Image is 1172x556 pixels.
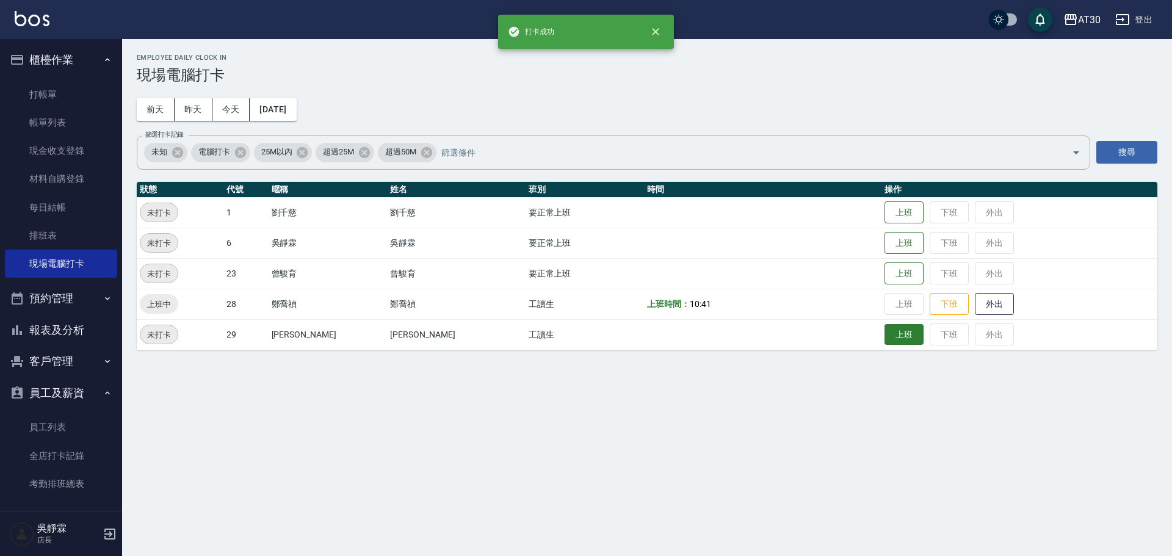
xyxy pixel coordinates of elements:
button: 外出 [975,293,1014,316]
span: 未打卡 [140,267,178,280]
button: 昨天 [175,98,212,121]
div: 未知 [144,143,187,162]
th: 代號 [223,182,269,198]
button: Open [1066,143,1086,162]
h2: Employee Daily Clock In [137,54,1157,62]
td: 曾駿育 [387,258,525,289]
div: 超過25M [316,143,374,162]
button: close [642,18,669,45]
img: Logo [15,11,49,26]
a: 員工列表 [5,413,117,441]
td: 工讀生 [526,289,645,319]
a: 考勤排班總表 [5,470,117,498]
td: 吳靜霖 [269,228,388,258]
button: 員工及薪資 [5,377,117,409]
button: 預約管理 [5,283,117,314]
td: 曾駿育 [269,258,388,289]
span: 未打卡 [140,206,178,219]
span: 未打卡 [140,328,178,341]
button: 搜尋 [1096,141,1157,164]
span: 未知 [144,146,175,158]
button: 下班 [930,293,969,316]
h3: 現場電腦打卡 [137,67,1157,84]
button: save [1028,7,1052,32]
button: AT30 [1058,7,1105,32]
a: 全店打卡記錄 [5,442,117,470]
button: 前天 [137,98,175,121]
td: 23 [223,258,269,289]
span: 超過25M [316,146,361,158]
button: 今天 [212,98,250,121]
th: 時間 [644,182,881,198]
p: 店長 [37,535,99,546]
button: 客戶管理 [5,345,117,377]
td: [PERSON_NAME] [387,319,525,350]
td: 1 [223,197,269,228]
label: 篩選打卡記錄 [145,130,184,139]
td: [PERSON_NAME] [269,319,388,350]
a: 現金收支登錄 [5,137,117,165]
th: 姓名 [387,182,525,198]
button: 報表及分析 [5,314,117,346]
td: 要正常上班 [526,228,645,258]
td: 6 [223,228,269,258]
button: 上班 [884,324,924,345]
a: 現場電腦打卡 [5,250,117,278]
b: 上班時間： [647,299,690,309]
button: 櫃檯作業 [5,44,117,76]
td: 28 [223,289,269,319]
span: 電腦打卡 [191,146,237,158]
span: 未打卡 [140,237,178,250]
a: 帳單列表 [5,109,117,137]
th: 操作 [881,182,1157,198]
span: 25M以內 [254,146,300,158]
button: 商品管理 [5,503,117,535]
span: 打卡成功 [508,26,554,38]
div: 電腦打卡 [191,143,250,162]
a: 排班表 [5,222,117,250]
td: 要正常上班 [526,197,645,228]
span: 10:41 [690,299,711,309]
th: 暱稱 [269,182,388,198]
a: 材料自購登錄 [5,165,117,193]
button: [DATE] [250,98,296,121]
td: 鄭喬禎 [387,289,525,319]
div: 超過50M [378,143,436,162]
button: 上班 [884,201,924,224]
a: 打帳單 [5,81,117,109]
td: 劉千慈 [269,197,388,228]
input: 篩選條件 [438,142,1051,163]
td: 工讀生 [526,319,645,350]
td: 吳靜霖 [387,228,525,258]
span: 超過50M [378,146,424,158]
td: 劉千慈 [387,197,525,228]
img: Person [10,522,34,546]
button: 上班 [884,262,924,285]
th: 班別 [526,182,645,198]
div: AT30 [1078,12,1101,27]
button: 登出 [1110,9,1157,31]
td: 29 [223,319,269,350]
h5: 吳靜霖 [37,522,99,535]
button: 上班 [884,232,924,255]
td: 要正常上班 [526,258,645,289]
td: 鄭喬禎 [269,289,388,319]
th: 狀態 [137,182,223,198]
span: 上班中 [140,298,178,311]
div: 25M以內 [254,143,313,162]
a: 每日結帳 [5,193,117,222]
